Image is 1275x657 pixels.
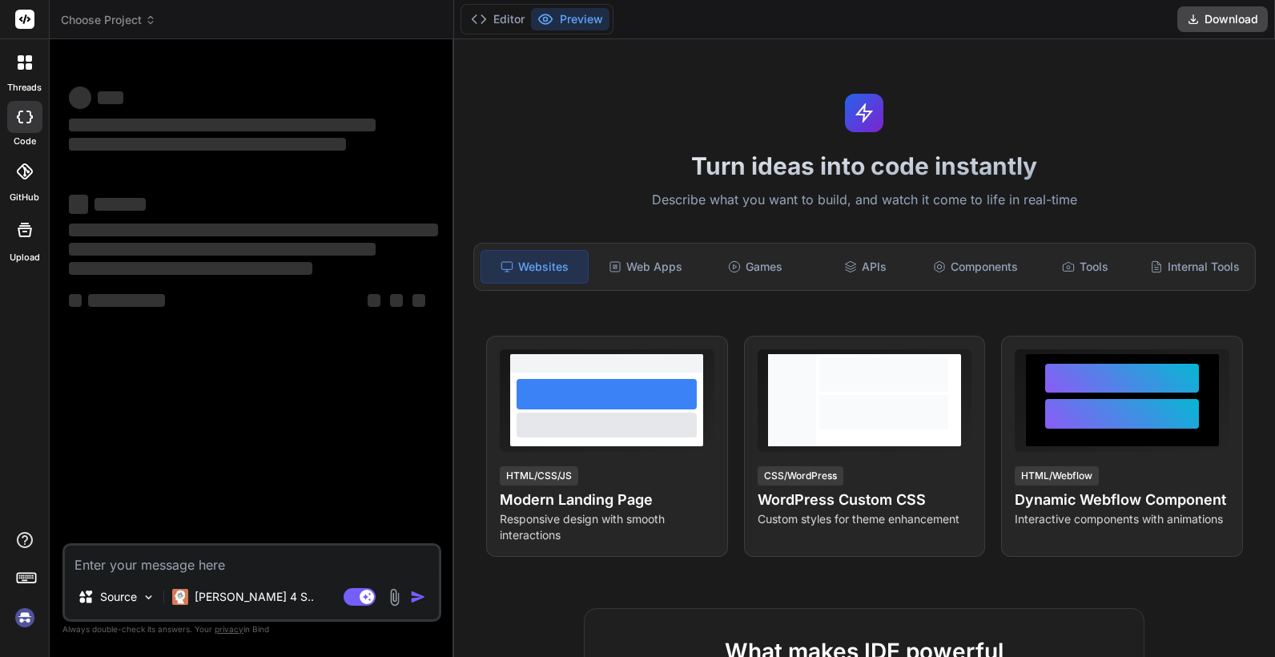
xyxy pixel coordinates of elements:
[410,589,426,605] img: icon
[69,119,376,131] span: ‌
[1032,250,1138,284] div: Tools
[412,294,425,307] span: ‌
[812,250,919,284] div: APIs
[142,590,155,604] img: Pick Models
[69,195,88,214] span: ‌
[14,135,36,148] label: code
[922,250,1028,284] div: Components
[10,191,39,204] label: GitHub
[69,224,438,236] span: ‌
[385,588,404,607] img: attachment
[1142,250,1249,284] div: Internal Tools
[702,250,808,284] div: Games
[95,198,146,211] span: ‌
[61,12,156,28] span: Choose Project
[500,511,714,543] p: Responsive design with smooth interactions
[1015,489,1229,511] h4: Dynamic Webflow Component
[531,8,609,30] button: Preview
[390,294,403,307] span: ‌
[500,489,714,511] h4: Modern Landing Page
[100,589,137,605] p: Source
[215,624,243,634] span: privacy
[69,262,312,275] span: ‌
[758,511,972,527] p: Custom styles for theme enhancement
[464,151,1265,180] h1: Turn ideas into code instantly
[10,251,40,264] label: Upload
[98,91,123,104] span: ‌
[592,250,698,284] div: Web Apps
[500,466,578,486] div: HTML/CSS/JS
[368,294,380,307] span: ‌
[758,466,843,486] div: CSS/WordPress
[69,138,346,151] span: ‌
[88,294,165,307] span: ‌
[1015,511,1229,527] p: Interactive components with animations
[758,489,972,511] h4: WordPress Custom CSS
[7,81,42,95] label: threads
[481,250,589,284] div: Websites
[464,190,1265,211] p: Describe what you want to build, and watch it come to life in real-time
[465,8,531,30] button: Editor
[1177,6,1268,32] button: Download
[69,243,376,256] span: ‌
[69,87,91,109] span: ‌
[195,589,314,605] p: [PERSON_NAME] 4 S..
[172,589,188,605] img: Claude 4 Sonnet
[69,294,82,307] span: ‌
[1015,466,1099,486] div: HTML/Webflow
[62,622,441,637] p: Always double-check its answers. Your in Bind
[11,604,38,631] img: signin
